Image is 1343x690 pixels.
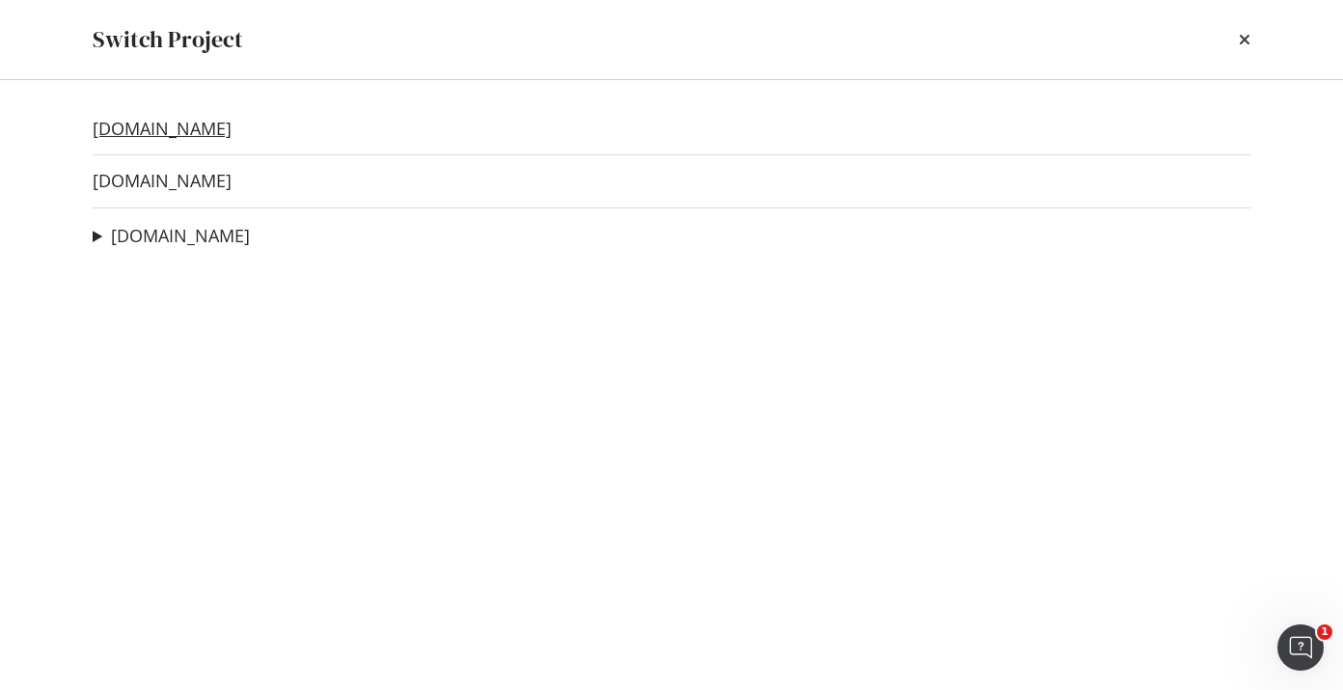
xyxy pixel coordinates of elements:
[93,119,232,139] a: [DOMAIN_NAME]
[1239,23,1250,56] div: times
[93,224,250,249] summary: [DOMAIN_NAME]
[93,171,232,191] a: [DOMAIN_NAME]
[1277,624,1324,671] iframe: Intercom live chat
[93,23,243,56] div: Switch Project
[111,226,250,246] a: [DOMAIN_NAME]
[1317,624,1332,640] span: 1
